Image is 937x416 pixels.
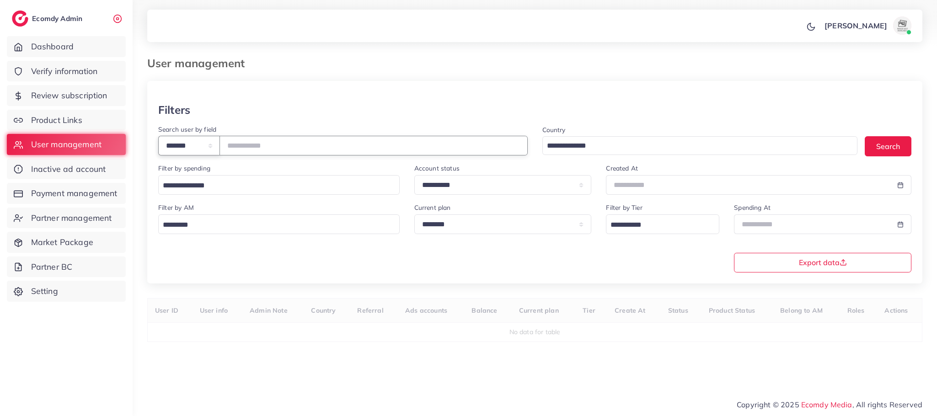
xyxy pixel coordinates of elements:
span: Setting [31,285,58,297]
h2: Ecomdy Admin [32,14,85,23]
img: logo [12,11,28,27]
span: Product Links [31,114,82,126]
button: Search [865,136,911,156]
img: avatar [893,16,911,35]
label: Created At [606,164,638,173]
p: [PERSON_NAME] [825,20,887,31]
div: Search for option [542,136,858,155]
a: Setting [7,281,126,302]
a: Partner BC [7,256,126,277]
div: Search for option [158,214,400,234]
a: Payment management [7,183,126,204]
span: Export data [799,259,847,266]
a: User management [7,134,126,155]
span: Partner BC [31,261,73,273]
label: Filter by Tier [606,203,642,212]
span: Dashboard [31,41,74,53]
label: Filter by AM [158,203,194,212]
label: Country [542,125,566,134]
a: [PERSON_NAME]avatar [819,16,915,35]
input: Search for option [607,218,707,232]
input: Search for option [160,218,388,232]
label: Account status [414,164,460,173]
input: Search for option [544,139,846,153]
span: Copyright © 2025 [737,399,922,410]
div: Search for option [606,214,719,234]
span: , All rights Reserved [852,399,922,410]
span: Review subscription [31,90,107,101]
a: logoEcomdy Admin [12,11,85,27]
label: Filter by spending [158,164,210,173]
a: Verify information [7,61,126,82]
a: Product Links [7,110,126,131]
a: Market Package [7,232,126,253]
button: Export data [734,253,911,272]
a: Partner management [7,208,126,229]
a: Inactive ad account [7,159,126,180]
a: Review subscription [7,85,126,106]
a: Ecomdy Media [801,400,852,409]
a: Dashboard [7,36,126,57]
span: Inactive ad account [31,163,106,175]
label: Current plan [414,203,451,212]
h3: User management [147,57,252,70]
span: Payment management [31,187,118,199]
label: Search user by field [158,125,216,134]
h3: Filters [158,103,190,117]
span: Verify information [31,65,98,77]
label: Spending At [734,203,771,212]
div: Search for option [158,175,400,195]
span: Partner management [31,212,112,224]
input: Search for option [160,179,388,193]
span: Market Package [31,236,93,248]
span: User management [31,139,102,150]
